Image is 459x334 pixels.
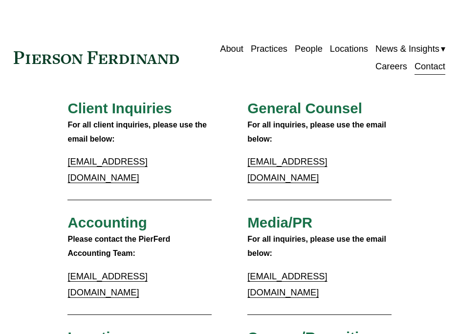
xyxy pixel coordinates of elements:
a: Practices [251,40,287,58]
a: About [220,40,243,58]
span: Client Inquiries [67,100,172,116]
span: General Counsel [247,100,362,116]
span: Accounting [67,214,147,230]
a: folder dropdown [375,40,445,58]
strong: For all inquiries, please use the email below: [247,121,388,143]
a: [EMAIL_ADDRESS][DOMAIN_NAME] [247,271,327,297]
a: Careers [375,58,407,75]
span: News & Insights [375,41,439,57]
a: [EMAIL_ADDRESS][DOMAIN_NAME] [247,156,327,183]
a: Contact [415,58,445,75]
a: [EMAIL_ADDRESS][DOMAIN_NAME] [67,271,147,297]
strong: For all inquiries, please use the email below: [247,235,388,257]
a: [EMAIL_ADDRESS][DOMAIN_NAME] [67,156,147,183]
a: People [295,40,323,58]
strong: For all client inquiries, please use the email below: [67,121,209,143]
a: Locations [330,40,368,58]
span: Media/PR [247,214,312,230]
strong: Please contact the PierFerd Accounting Team: [67,235,172,257]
